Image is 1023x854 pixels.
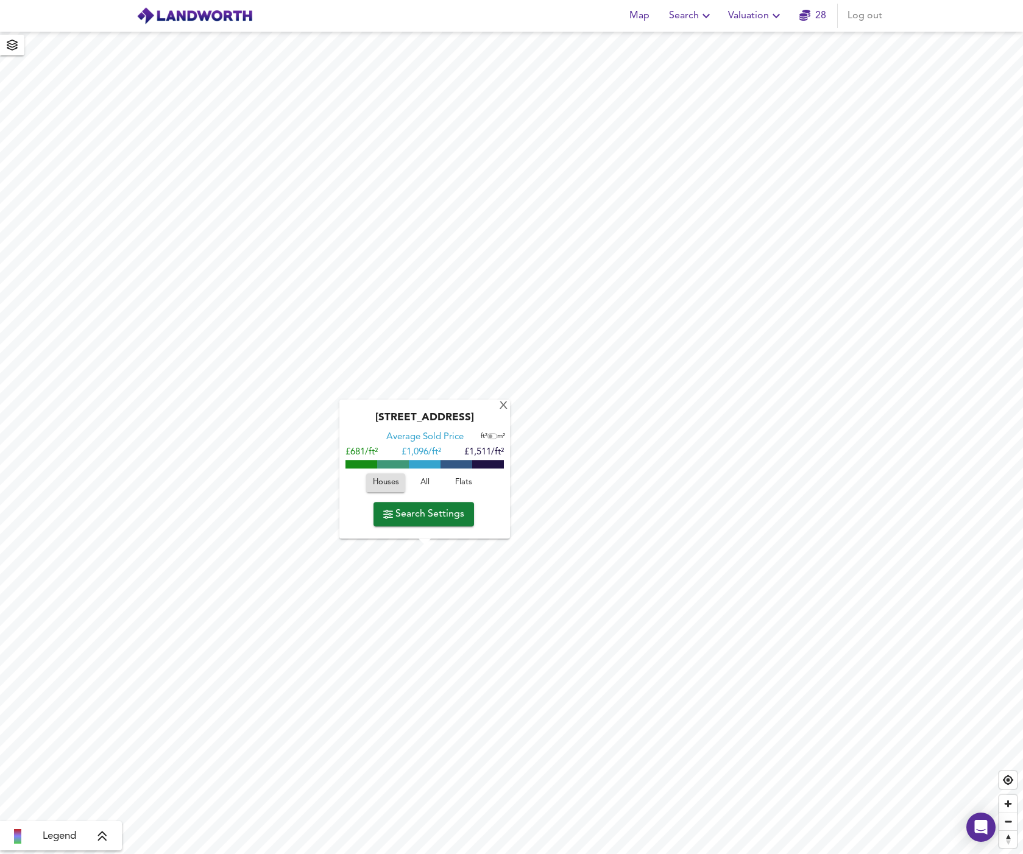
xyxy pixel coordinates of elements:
[386,431,464,443] div: Average Sold Price
[625,7,654,24] span: Map
[497,433,505,440] span: m²
[366,473,405,492] button: Houses
[405,473,444,492] button: All
[723,4,788,28] button: Valuation
[999,813,1017,830] button: Zoom out
[848,7,882,24] span: Log out
[481,433,487,440] span: ft²
[664,4,718,28] button: Search
[843,4,887,28] button: Log out
[728,7,784,24] span: Valuation
[464,448,504,457] span: £1,511/ft²
[372,476,399,490] span: Houses
[345,412,504,431] div: [STREET_ADDRESS]
[620,4,659,28] button: Map
[373,502,474,526] button: Search Settings
[793,4,832,28] button: 28
[999,830,1017,848] button: Reset bearing to north
[383,506,464,523] span: Search Settings
[799,7,826,24] a: 28
[669,7,713,24] span: Search
[43,829,76,844] span: Legend
[408,476,441,490] span: All
[498,401,509,412] div: X
[447,476,480,490] span: Flats
[966,813,996,842] div: Open Intercom Messenger
[402,448,441,457] span: £ 1,096/ft²
[999,795,1017,813] button: Zoom in
[136,7,253,25] img: logo
[345,448,378,457] span: £681/ft²
[999,771,1017,789] button: Find my location
[444,473,483,492] button: Flats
